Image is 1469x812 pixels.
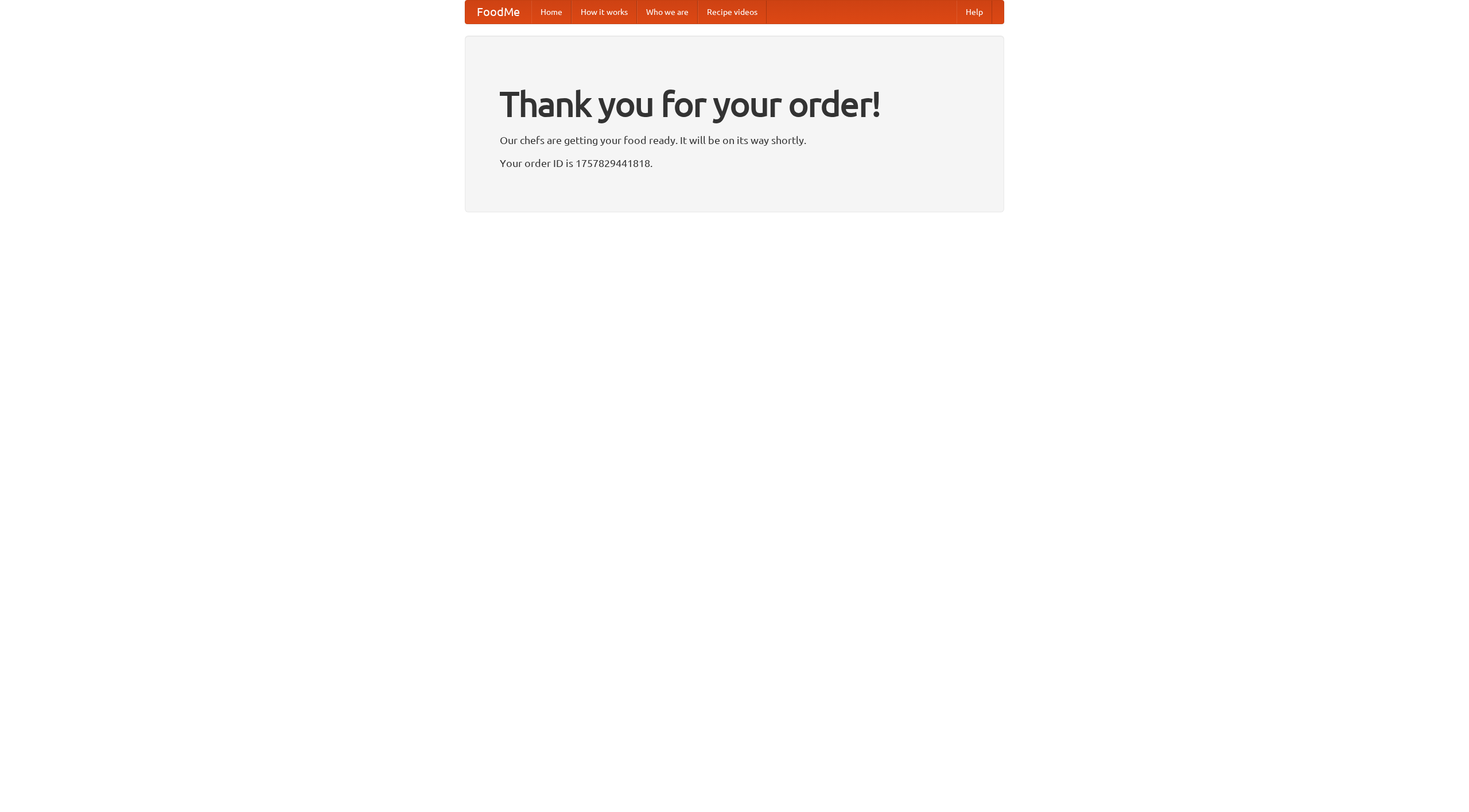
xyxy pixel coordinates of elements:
a: Help [957,1,992,24]
h1: Thank you for your order! [500,76,969,131]
a: How it works [572,1,637,24]
a: Home [531,1,572,24]
p: Your order ID is 1757829441818. [500,154,969,172]
a: Recipe videos [698,1,767,24]
a: Who we are [637,1,698,24]
a: FoodMe [465,1,531,24]
p: Our chefs are getting your food ready. It will be on its way shortly. [500,131,969,149]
